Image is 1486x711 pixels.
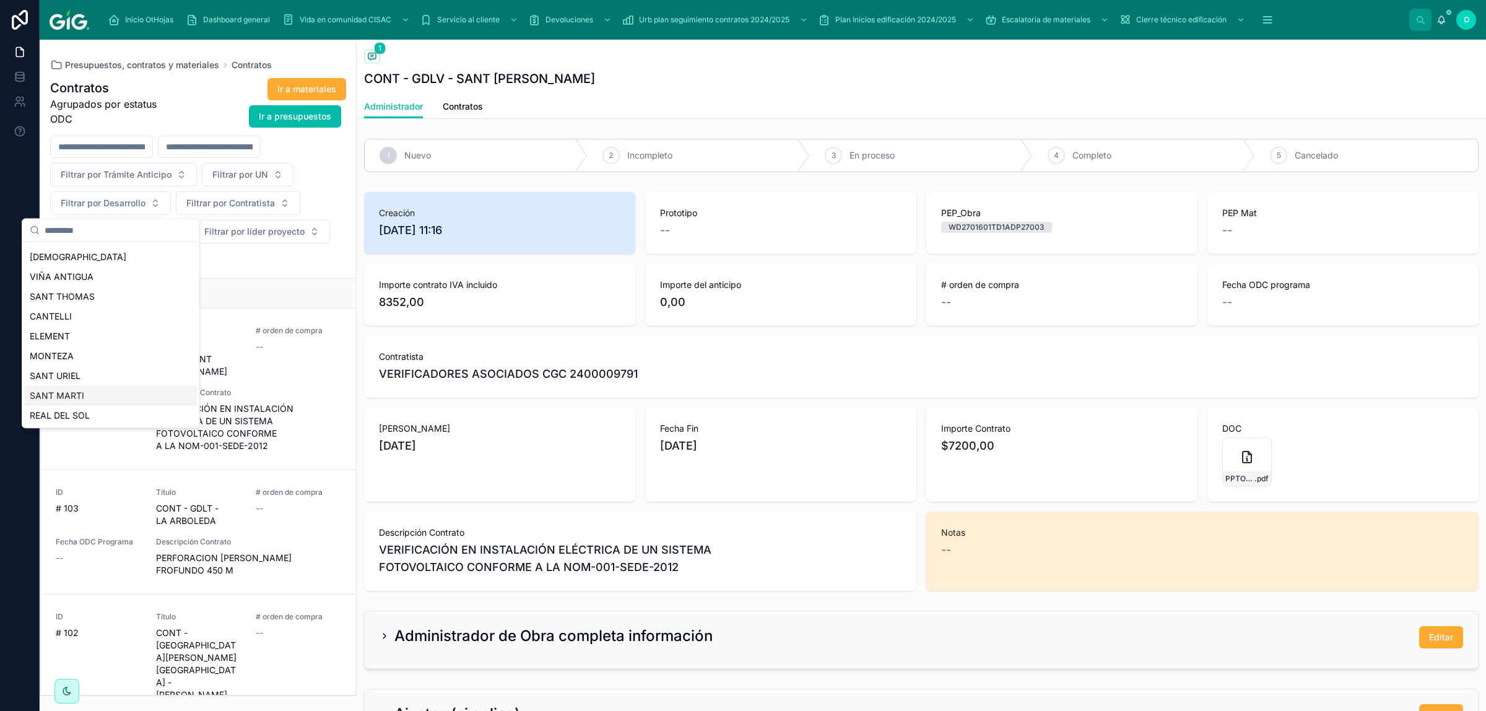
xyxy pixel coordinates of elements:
span: Vida en comunidad CISAC [300,15,391,25]
button: Select Button [50,191,171,215]
span: -- [56,552,63,564]
span: Notas [941,526,1464,539]
span: ELEMENT [30,331,70,343]
span: # 103 [56,502,141,515]
button: Select Button [176,191,300,215]
a: Cierre técnico edificación [1115,9,1251,31]
span: Contratista [379,351,1464,363]
span: Plan Inicios edificación 2024/2025 [835,15,956,25]
span: Cancelado [1295,149,1338,162]
span: VERIFICACIÓN EN INSTALACIÓN ELÉCTRICA DE UN SISTEMA FOTOVOLTAICO CONFORME A LA NOM-001-SEDE-2012 [379,541,902,576]
span: VERIFICACIÓN EN INSTALACIÓN ELÉCTRICA DE UN SISTEMA FOTOVOLTAICO CONFORME A LA NOM-001-SEDE-2012 [156,403,341,452]
span: [DATE] 11:16 [379,222,620,239]
a: Urb plan seguimiento contratos 2024/2025 [618,9,814,31]
span: # orden de compra [256,487,341,497]
span: [DEMOGRAPHIC_DATA] [30,251,126,264]
span: -- [256,341,263,353]
span: Dashboard general [203,15,270,25]
a: Administrador [364,95,423,119]
span: $7200,00 [941,437,1183,455]
span: Importe Contrato [941,422,1183,435]
a: Servicio al cliente [416,9,524,31]
span: 1 [387,150,390,160]
span: .pdf [1254,474,1269,484]
h2: Administrador de Obra completa información [394,626,713,646]
span: VIÑA ANTIGUA [30,271,93,284]
span: MONTEZA [30,351,74,363]
span: Editar [1429,631,1453,643]
span: PPTO---GDLV------Evaluación-de-la-Conformidad-de-la-NOM-001-SEDE-202 [1225,474,1254,484]
span: Ir a presupuestos [259,110,331,123]
h1: CONT - GDLV - SANT [PERSON_NAME] [364,70,595,87]
button: Select Button [202,163,293,186]
h1: Contratos [50,79,171,97]
span: Filtrar por Trámite Anticipo [61,168,172,181]
a: Plan Inicios edificación 2024/2025 [814,9,981,31]
a: Contratos [443,95,483,120]
span: 8352,00 [379,294,620,311]
span: SANT THOMAS [30,291,95,303]
span: -- [256,627,263,639]
a: Escalatoria de materiales [981,9,1115,31]
span: Filtrar por líder proyecto [204,225,305,238]
button: Select Button [50,163,197,186]
a: ID# 103TítuloCONT - GDLT - LA ARBOLEDA# orden de compra--Fecha ODC Programa--Descripción Contrato... [41,470,356,595]
a: Inicio OtHojas [104,9,182,31]
span: CONT - GDLT - LA ARBOLEDA [156,502,241,527]
button: Select Button [194,220,330,243]
span: # 102 [56,627,141,639]
span: SANT MARTI [30,390,84,403]
span: PEP_Obra [941,207,1183,219]
span: Importe contrato IVA incluido [379,279,620,291]
span: O [1464,15,1469,25]
span: Creación [379,207,620,219]
span: # orden de compra [941,279,1183,291]
span: Fecha ODC programa [1222,279,1464,291]
span: PERFORACION [PERSON_NAME] FROFUNDO 450 M [156,552,341,577]
span: Cierre técnico edificación [1136,15,1227,25]
span: Escalatoria de materiales [1002,15,1090,25]
span: Filtrar por Desarrollo [61,197,146,209]
span: 0,00 [660,294,902,311]
span: En proceso [849,149,895,162]
button: 1 [364,50,380,65]
span: # orden de compra [256,612,341,622]
a: Vida en comunidad CISAC [279,9,416,31]
span: REAL DEL SOL [30,410,90,422]
span: Título [156,612,241,622]
span: 1 [374,42,386,55]
span: Importe del anticipo [660,279,902,291]
span: ID [56,487,141,497]
a: Presupuestos, contratos y materiales [50,59,219,71]
span: # orden de compra [256,326,341,336]
a: Dashboard general [182,9,279,31]
span: Incompleto [627,149,672,162]
span: Prototipo [660,207,902,219]
div: Suggestions [22,242,199,428]
span: Inicio OtHojas [125,15,173,25]
span: Descripción Contrato [156,537,341,547]
span: Nuevo [404,149,431,162]
span: Filtrar por UN [212,168,268,181]
button: Ir a materiales [267,78,346,100]
span: Fecha ODC Programa [56,537,141,547]
span: DOC [1222,422,1464,435]
div: scrollable content [99,6,1409,33]
span: -- [941,294,951,311]
a: Contratos [232,59,272,71]
span: -- [256,502,263,515]
span: [PERSON_NAME] [379,422,620,435]
span: Descripción Contrato [156,388,341,398]
span: Completo [1072,149,1111,162]
span: PEP Mat [1222,207,1464,219]
span: -- [1222,222,1232,239]
span: Filtrar por Contratista [186,197,275,209]
button: Editar [1419,626,1463,648]
span: Fecha Fin [660,422,902,435]
span: Administrador [364,100,423,113]
div: WD2701601TD1ADP27003 [949,222,1045,233]
span: 5 [1277,150,1281,160]
span: -- [1222,294,1232,311]
img: App logo [50,10,89,30]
